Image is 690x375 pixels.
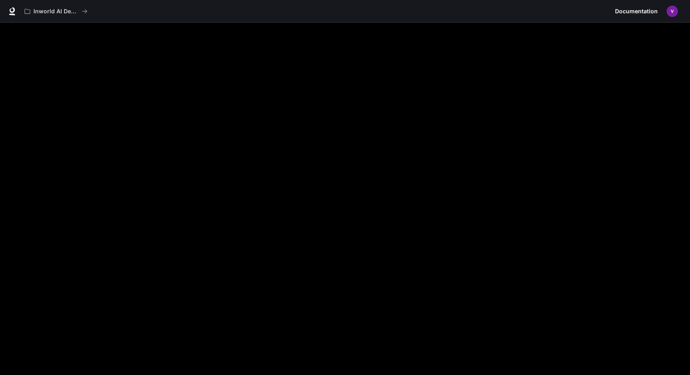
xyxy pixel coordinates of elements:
[667,6,678,17] img: User avatar
[21,3,91,19] button: All workspaces
[612,3,661,19] a: Documentation
[615,6,658,17] span: Documentation
[33,8,79,15] p: Inworld AI Demos
[664,3,680,19] button: User avatar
